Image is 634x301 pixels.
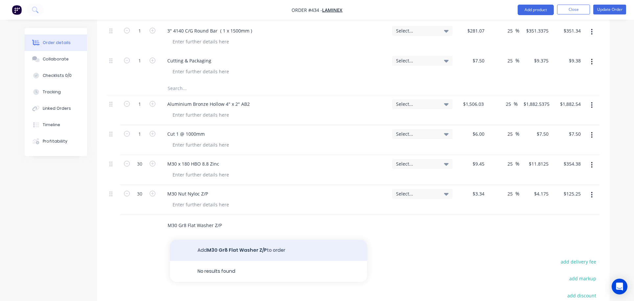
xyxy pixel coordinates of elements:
span: % [515,160,519,168]
span: Select... [396,190,437,197]
button: Tracking [25,84,87,100]
img: Factory [12,5,22,15]
button: Checklists 0/0 [25,67,87,84]
button: Timeline [25,117,87,133]
div: M30 Nut Nyloc Z/P [162,189,213,198]
button: AddM30 Gr8 Flat Washer Z/Pto order [170,240,367,261]
div: Profitability [43,138,67,144]
button: add discount [564,291,600,300]
button: Profitability [25,133,87,150]
button: Update Order [593,5,626,14]
div: M30 x 180 HBO 8.8 Zinc [162,159,224,169]
button: Close [557,5,590,14]
span: Select... [396,160,437,167]
div: Aluminium Bronze Hollow 4" x 2" AB2 [162,99,255,109]
div: Tracking [43,89,61,95]
button: add delivery fee [557,257,600,266]
span: % [514,100,518,108]
span: Order #434 - [292,7,322,13]
div: Cut 1 @ 1000mm [162,129,210,139]
input: Start typing to add a product... [167,219,299,232]
div: Linked Orders [43,105,71,111]
span: Select... [396,130,437,137]
button: add markup [566,274,600,283]
span: % [515,130,519,138]
button: Add product [518,5,554,15]
div: Cutting & Packaging [162,56,217,65]
div: Open Intercom Messenger [612,279,627,294]
button: Collaborate [25,51,87,67]
div: Collaborate [43,56,69,62]
div: 3" 4140 C/G Round Bar ( 1 x 1500mm ) [162,26,257,35]
span: % [515,27,519,35]
div: Order details [43,40,71,46]
span: % [515,57,519,64]
a: Laminex [322,7,342,13]
div: Timeline [43,122,60,128]
span: Select... [396,101,437,107]
span: Select... [396,57,437,64]
span: % [515,190,519,197]
div: Checklists 0/0 [43,73,72,79]
span: Select... [396,27,437,34]
input: Search... [167,82,299,95]
button: Order details [25,35,87,51]
button: Linked Orders [25,100,87,117]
